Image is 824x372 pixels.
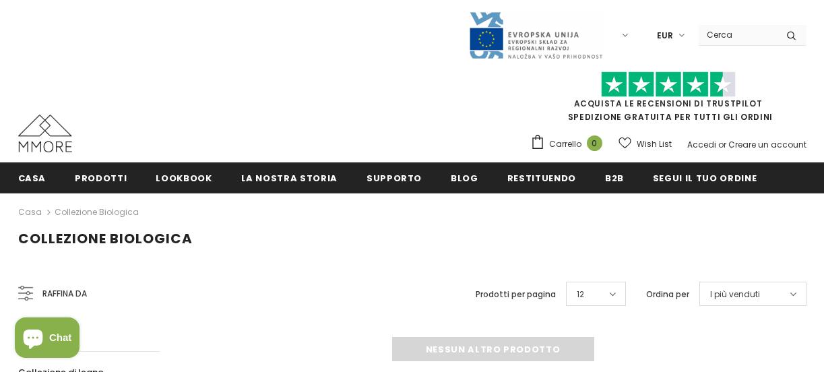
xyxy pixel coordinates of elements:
span: EUR [657,29,673,42]
span: SPEDIZIONE GRATUITA PER TUTTI GLI ORDINI [530,77,806,123]
img: Javni Razpis [468,11,603,60]
a: Creare un account [728,139,806,150]
span: Restituendo [507,172,576,185]
a: Prodotti [75,162,127,193]
span: or [718,139,726,150]
img: Casi MMORE [18,115,72,152]
a: supporto [367,162,422,193]
a: Casa [18,162,46,193]
span: Blog [451,172,478,185]
span: Segui il tuo ordine [653,172,757,185]
a: La nostra storia [241,162,338,193]
span: Wish List [637,137,672,151]
a: Lookbook [156,162,212,193]
span: Collezione biologica [18,229,193,248]
span: 0 [587,135,602,151]
span: Prodotti [75,172,127,185]
a: B2B [605,162,624,193]
a: Carrello 0 [530,134,609,154]
span: B2B [605,172,624,185]
label: Ordina per [646,288,689,301]
img: Fidati di Pilot Stars [601,71,736,98]
input: Search Site [699,25,776,44]
span: I più venduti [710,288,760,301]
span: Raffina da [42,286,87,301]
a: Accedi [687,139,716,150]
label: Prodotti per pagina [476,288,556,301]
a: Casa [18,204,42,220]
a: Blog [451,162,478,193]
span: Lookbook [156,172,212,185]
span: Casa [18,172,46,185]
a: Acquista le recensioni di TrustPilot [574,98,763,109]
a: Segui il tuo ordine [653,162,757,193]
a: Wish List [619,132,672,156]
inbox-online-store-chat: Shopify online store chat [11,317,84,361]
a: Javni Razpis [468,29,603,40]
span: Carrello [549,137,581,151]
span: La nostra storia [241,172,338,185]
a: Restituendo [507,162,576,193]
span: 12 [577,288,584,301]
a: Collezione biologica [55,206,139,218]
span: supporto [367,172,422,185]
